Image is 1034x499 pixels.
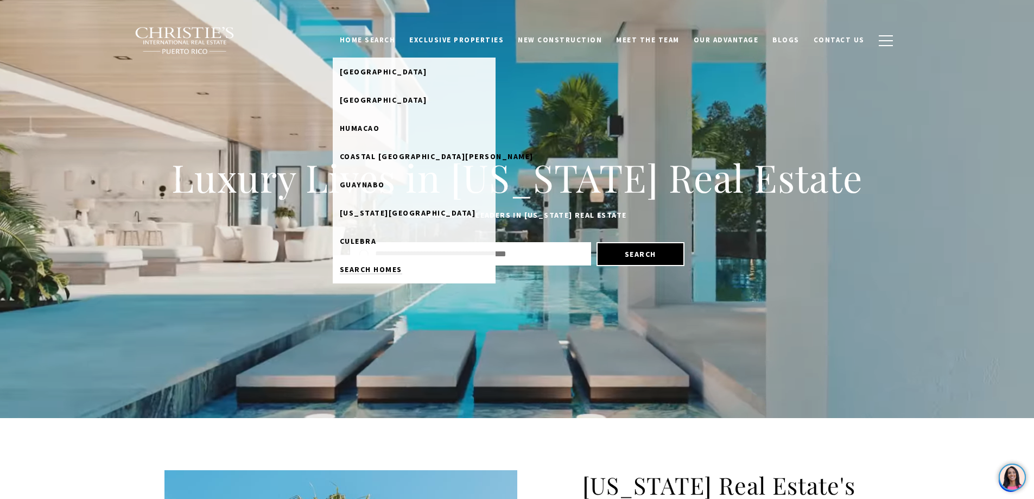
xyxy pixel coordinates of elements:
img: Christie's International Real Estate black text logo [135,27,236,55]
h1: Luxury Lives in [US_STATE] Real Estate [164,154,870,201]
span: Search Homes [340,264,402,274]
a: Guaynabo [333,170,496,199]
a: Exclusive Properties [402,30,511,50]
span: Our Advantage [694,35,759,45]
span: Blogs [772,35,800,45]
a: Home Search [333,30,403,50]
span: Culebra [340,236,377,246]
span: [GEOGRAPHIC_DATA] [340,95,427,105]
a: Our Advantage [687,30,766,50]
a: Culebra [333,227,496,255]
a: Search Homes [333,255,496,283]
span: Coastal [GEOGRAPHIC_DATA][PERSON_NAME] [340,151,534,161]
a: [GEOGRAPHIC_DATA] [333,86,496,114]
p: Work with the leaders in [US_STATE] Real Estate [164,209,870,222]
a: New Construction [511,30,609,50]
span: Contact Us [814,35,865,45]
span: Exclusive Properties [409,35,504,45]
a: [GEOGRAPHIC_DATA] [333,58,496,86]
img: be3d4b55-7850-4bcb-9297-a2f9cd376e78.png [7,7,31,31]
span: [US_STATE][GEOGRAPHIC_DATA] [340,208,476,218]
button: Search [597,242,684,266]
span: New Construction [518,35,602,45]
a: Blogs [765,30,807,50]
a: Meet the Team [609,30,687,50]
span: Humacao [340,123,380,133]
a: Humacao [333,114,496,142]
a: Coastal [GEOGRAPHIC_DATA][PERSON_NAME] [333,142,496,170]
a: [US_STATE][GEOGRAPHIC_DATA] [333,199,496,227]
span: [GEOGRAPHIC_DATA] [340,67,427,77]
span: Guaynabo [340,180,385,190]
